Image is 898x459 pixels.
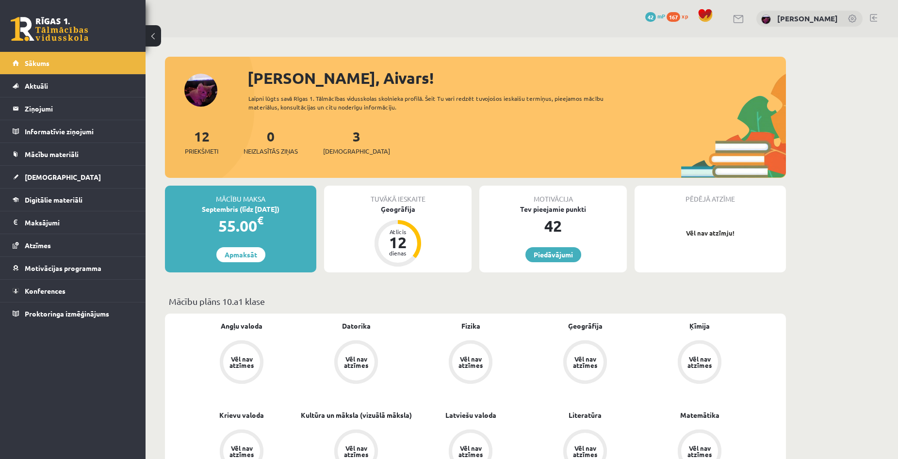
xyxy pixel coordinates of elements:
[13,211,133,234] a: Maksājumi
[228,356,255,368] div: Vēl nav atzīmes
[165,186,316,204] div: Mācību maksa
[323,127,390,156] a: 3[DEMOGRAPHIC_DATA]
[25,120,133,142] legend: Informatīvie ziņojumi
[413,340,528,386] a: Vēl nav atzīmes
[383,229,412,235] div: Atlicis
[13,302,133,325] a: Proktoringa izmēģinājums
[13,234,133,256] a: Atzīmes
[25,211,133,234] legend: Maksājumi
[568,321,603,331] a: Ģeogrāfija
[247,66,786,90] div: [PERSON_NAME], Aivars!
[13,52,133,74] a: Sākums
[13,143,133,165] a: Mācību materiāli
[169,295,782,308] p: Mācību plāns 10.a1 klase
[479,204,627,214] div: Tev pieejamie punkti
[686,356,713,368] div: Vēl nav atzīmes
[219,410,264,420] a: Krievu valoda
[25,59,49,67] span: Sākums
[689,321,710,331] a: Ķīmija
[777,14,838,23] a: [PERSON_NAME]
[13,166,133,188] a: [DEMOGRAPHIC_DATA]
[479,186,627,204] div: Motivācija
[165,214,316,237] div: 55.00
[635,186,786,204] div: Pēdējā atzīme
[13,189,133,211] a: Digitālie materiāli
[248,94,621,111] div: Laipni lūgts savā Rīgas 1. Tālmācības vidusskolas skolnieka profilā. Šeit Tu vari redzēt tuvojošo...
[25,97,133,120] legend: Ziņojumi
[667,12,680,22] span: 167
[569,410,602,420] a: Literatūra
[221,321,262,331] a: Angļu valoda
[299,340,413,386] a: Vēl nav atzīmes
[165,204,316,214] div: Septembris (līdz [DATE])
[216,247,265,262] a: Apmaksāt
[13,97,133,120] a: Ziņojumi
[244,127,298,156] a: 0Neizlasītās ziņas
[645,12,665,20] a: 42 mP
[645,12,656,22] span: 42
[680,410,719,420] a: Matemātika
[667,12,693,20] a: 167 xp
[457,445,484,458] div: Vēl nav atzīmes
[682,12,688,20] span: xp
[301,410,412,420] a: Kultūra un māksla (vizuālā māksla)
[13,120,133,142] a: Informatīvie ziņojumi
[343,356,370,368] div: Vēl nav atzīmes
[244,146,298,156] span: Neizlasītās ziņas
[571,445,599,458] div: Vēl nav atzīmes
[479,214,627,237] div: 42
[457,356,484,368] div: Vēl nav atzīmes
[324,204,472,214] div: Ģeogrāfija
[528,340,642,386] a: Vēl nav atzīmes
[324,204,472,268] a: Ģeogrāfija Atlicis 12 dienas
[257,213,263,227] span: €
[25,81,48,90] span: Aktuāli
[461,321,480,331] a: Fizika
[185,146,218,156] span: Priekšmeti
[25,264,101,272] span: Motivācijas programma
[228,445,255,458] div: Vēl nav atzīmes
[184,340,299,386] a: Vēl nav atzīmes
[11,17,88,41] a: Rīgas 1. Tālmācības vidusskola
[342,321,371,331] a: Datorika
[25,150,79,158] span: Mācību materiāli
[185,127,218,156] a: 12Priekšmeti
[383,250,412,256] div: dienas
[761,15,771,24] img: Aivars Brālis
[639,228,781,238] p: Vēl nav atzīmju!
[25,309,109,318] span: Proktoringa izmēģinājums
[686,445,713,458] div: Vēl nav atzīmes
[343,445,370,458] div: Vēl nav atzīmes
[642,340,757,386] a: Vēl nav atzīmes
[657,12,665,20] span: mP
[383,235,412,250] div: 12
[25,286,65,295] span: Konferences
[571,356,599,368] div: Vēl nav atzīmes
[324,186,472,204] div: Tuvākā ieskaite
[25,195,82,204] span: Digitālie materiāli
[445,410,496,420] a: Latviešu valoda
[323,146,390,156] span: [DEMOGRAPHIC_DATA]
[25,241,51,250] span: Atzīmes
[525,247,581,262] a: Piedāvājumi
[13,75,133,97] a: Aktuāli
[25,173,101,181] span: [DEMOGRAPHIC_DATA]
[13,280,133,302] a: Konferences
[13,257,133,279] a: Motivācijas programma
